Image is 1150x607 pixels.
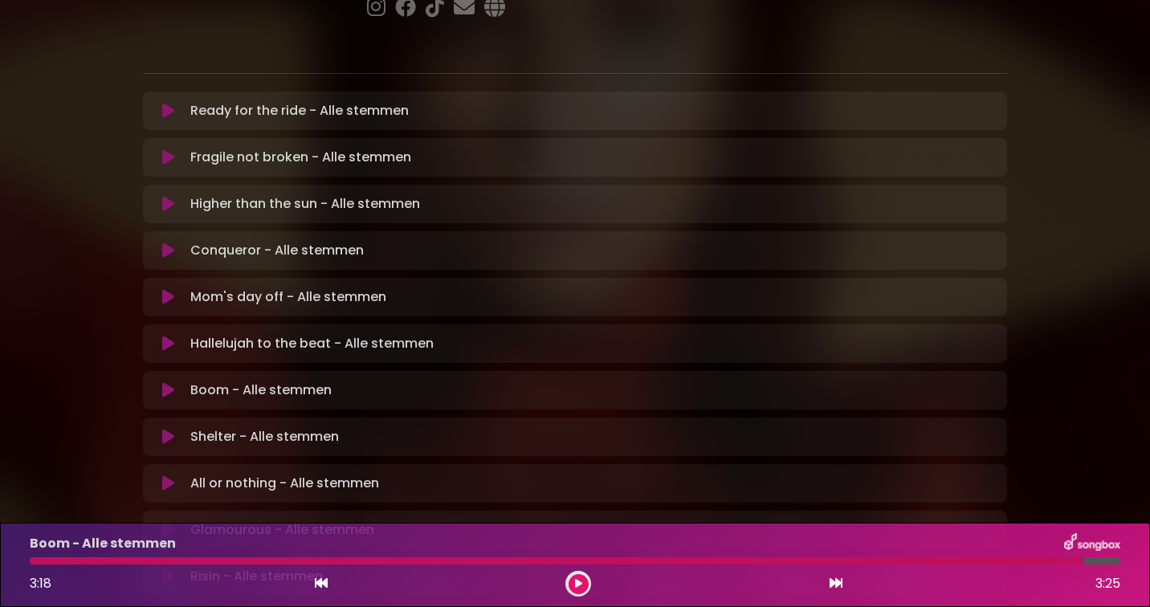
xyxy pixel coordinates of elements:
[190,194,420,214] p: Higher than the sun - Alle stemmen
[1095,574,1120,593] span: 3:25
[190,241,364,260] p: Conqueror - Alle stemmen
[190,427,339,446] p: Shelter - Alle stemmen
[190,520,374,540] p: Glamourous - Alle stemmen
[190,474,379,493] p: All or nothing - Alle stemmen
[30,574,51,593] span: 3:18
[190,148,411,167] p: Fragile not broken - Alle stemmen
[190,334,434,353] p: Hallelujah to the beat - Alle stemmen
[190,381,332,400] p: Boom - Alle stemmen
[190,287,386,307] p: Mom's day off - Alle stemmen
[30,534,176,553] p: Boom - Alle stemmen
[190,101,409,120] p: Ready for the ride - Alle stemmen
[1064,533,1120,554] img: songbox-logo-white.png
